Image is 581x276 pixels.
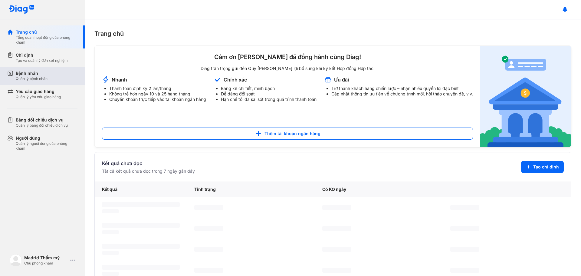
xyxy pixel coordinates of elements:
span: ‌ [194,205,223,210]
li: Chuyển khoản trực tiếp vào tài khoản ngân hàng [109,97,206,102]
div: Bảng đối chiếu dịch vụ [16,117,68,123]
div: Trang chủ [16,29,77,35]
span: ‌ [102,244,180,249]
img: logo [10,254,22,266]
li: Trở thành khách hàng chiến lược – nhận nhiều quyền lợi đặc biệt [331,86,473,91]
img: account-announcement [480,46,571,147]
span: ‌ [102,265,180,270]
span: ‌ [194,226,223,231]
span: ‌ [322,205,351,210]
div: Quản lý bệnh nhân [16,76,48,81]
li: Bảng kê chi tiết, minh bạch [221,86,317,91]
li: Dễ dàng đối soát [221,91,317,97]
span: Tạo chỉ định [533,164,559,170]
li: Hạn chế tối đa sai sót trong quá trình thanh toán [221,97,317,102]
div: Quản lý người dùng của phòng khám [16,141,77,151]
span: ‌ [194,268,223,273]
span: ‌ [102,230,119,234]
div: Bệnh nhân [16,70,48,76]
div: Diag trân trọng gửi đến Quý [PERSON_NAME] lợi bổ sung khi ký kết Hợp đồng Hợp tác: [102,66,473,71]
img: account-announcement [324,76,332,83]
div: Tạo và quản lý đơn xét nghiệm [16,58,68,63]
span: ‌ [102,209,119,213]
div: Ưu đãi [334,76,349,83]
div: Có KQ ngày [315,181,443,197]
div: Chủ phòng khám [24,261,68,266]
div: Nhanh [112,76,127,83]
button: Thêm tài khoản ngân hàng [102,128,473,140]
img: logo [8,5,34,14]
span: ‌ [450,247,479,252]
button: Tạo chỉ định [521,161,564,173]
div: Tất cả kết quả chưa đọc trong 7 ngày gần đây [102,168,195,174]
div: Quản lý yêu cầu giao hàng [16,95,61,99]
img: account-announcement [214,76,221,83]
div: Kết quả [95,181,187,197]
span: ‌ [102,272,119,276]
span: ‌ [194,247,223,252]
span: ‌ [322,268,351,273]
span: ‌ [450,205,479,210]
div: Chính xác [224,76,247,83]
div: Tổng quan hoạt động của phòng khám [16,35,77,45]
div: Cảm ơn [PERSON_NAME] đã đồng hành cùng Diag! [102,53,473,61]
span: ‌ [450,268,479,273]
li: Cập nhật thông tin ưu tiên về chương trình mới, hội thảo chuyên đề, v.v. [331,91,473,97]
li: Thanh toán định kỳ 2 lần/tháng [109,86,206,91]
div: Chỉ định [16,52,68,58]
span: ‌ [102,202,180,207]
span: ‌ [450,226,479,231]
li: Không trễ hơn ngày 10 và 25 hàng tháng [109,91,206,97]
div: Quản lý bảng đối chiếu dịch vụ [16,123,68,128]
span: ‌ [102,251,119,255]
div: Người dùng [16,135,77,141]
div: Yêu cầu giao hàng [16,88,61,95]
div: Trang chủ [94,29,571,38]
img: account-announcement [102,76,109,83]
span: ‌ [322,226,351,231]
span: ‌ [322,247,351,252]
span: ‌ [102,223,180,228]
div: Madrid Thẩm mỹ [24,255,68,261]
div: Kết quả chưa đọc [102,160,195,167]
div: Tình trạng [187,181,315,197]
